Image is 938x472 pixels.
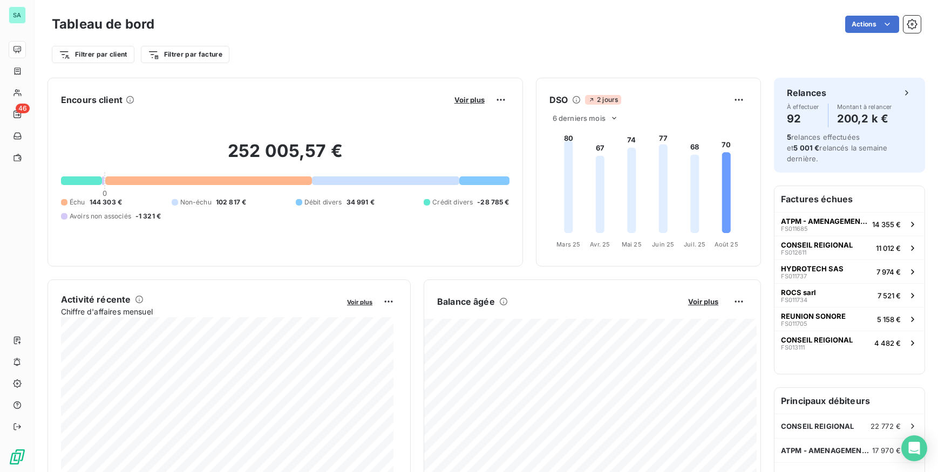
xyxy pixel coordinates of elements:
span: FS013111 [781,344,805,351]
h6: Relances [787,86,826,99]
tspan: Avr. 25 [590,241,610,248]
button: REUNION SONOREFS0117055 158 € [774,307,925,331]
span: 14 355 € [872,220,901,229]
button: ATPM - AMENAGEMENTS TRAVAUX PUBLICS DES MASCAREIGNESFS01168514 355 € [774,212,925,236]
span: 102 817 € [216,197,246,207]
button: CONSEIL REIGIONALFS01261111 012 € [774,236,925,259]
span: 34 991 € [346,197,375,207]
span: CONSEIL REIGIONAL [781,422,854,430]
span: Non-échu [180,197,212,207]
h6: Balance âgée [437,295,495,308]
button: CONSEIL REIGIONALFS0131114 482 € [774,331,925,354]
span: 2 jours [585,95,621,105]
img: Logo LeanPay [9,448,26,466]
span: Voir plus [454,95,485,104]
span: FS011705 [781,320,807,327]
span: 144 303 € [90,197,122,207]
h6: Encours client [61,93,123,106]
span: CONSEIL REIGIONAL [781,336,853,344]
span: 6 derniers mois [553,114,606,122]
span: 5 [787,133,791,141]
span: Crédit divers [432,197,473,207]
h4: 200,2 k € [837,110,892,127]
span: 7 521 € [878,291,901,300]
h6: Activité récente [61,293,131,306]
h4: 92 [787,110,819,127]
a: 46 [9,106,25,123]
span: FS011685 [781,225,808,232]
tspan: Mars 25 [556,241,580,248]
span: -1 321 € [135,211,161,221]
span: 11 012 € [876,244,901,252]
button: Voir plus [344,297,376,306]
span: 17 970 € [872,446,901,455]
span: FS012611 [781,249,806,256]
tspan: Mai 25 [621,241,641,248]
button: Voir plus [451,95,488,105]
span: Voir plus [688,297,718,306]
span: À effectuer [787,104,819,110]
h6: Factures échues [774,186,925,212]
span: 4 482 € [874,339,901,347]
span: FS011737 [781,273,807,279]
span: HYDROTECH SAS [781,264,844,273]
span: Débit divers [304,197,342,207]
span: 7 974 € [876,268,901,276]
span: Montant à relancer [837,104,892,110]
tspan: Juin 25 [652,241,674,248]
span: relances effectuées et relancés la semaine dernière. [787,133,887,163]
tspan: Juil. 25 [684,241,705,248]
span: 46 [16,104,30,113]
span: Chiffre d'affaires mensuel [61,306,339,317]
button: Filtrer par client [52,46,134,63]
span: REUNION SONORE [781,312,846,320]
span: 0 [103,189,107,197]
span: ATPM - AMENAGEMENTS TRAVAUX PUBLICS DES MASCAREIGNES [781,446,872,455]
div: Open Intercom Messenger [901,435,927,461]
span: Voir plus [347,298,372,306]
span: 5 001 € [793,143,819,152]
h3: Tableau de bord [52,15,154,34]
button: Filtrer par facture [141,46,229,63]
span: Échu [70,197,85,207]
button: ROCS sarlFS0117347 521 € [774,283,925,307]
tspan: Août 25 [714,241,738,248]
div: SA [9,6,26,24]
span: ROCS sarl [781,288,816,297]
button: Actions [845,16,899,33]
span: ATPM - AMENAGEMENTS TRAVAUX PUBLICS DES MASCAREIGNES [781,217,868,225]
span: -28 785 € [477,197,509,207]
span: Avoirs non associés [70,211,131,221]
h6: DSO [549,93,568,106]
span: 5 158 € [877,315,901,324]
span: FS011734 [781,297,807,303]
button: HYDROTECH SASFS0117377 974 € [774,259,925,283]
h6: Principaux débiteurs [774,388,925,414]
span: 22 772 € [871,422,901,430]
span: CONSEIL REIGIONAL [781,241,853,249]
button: Voir plus [685,297,722,306]
h2: 252 005,57 € [61,140,509,173]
